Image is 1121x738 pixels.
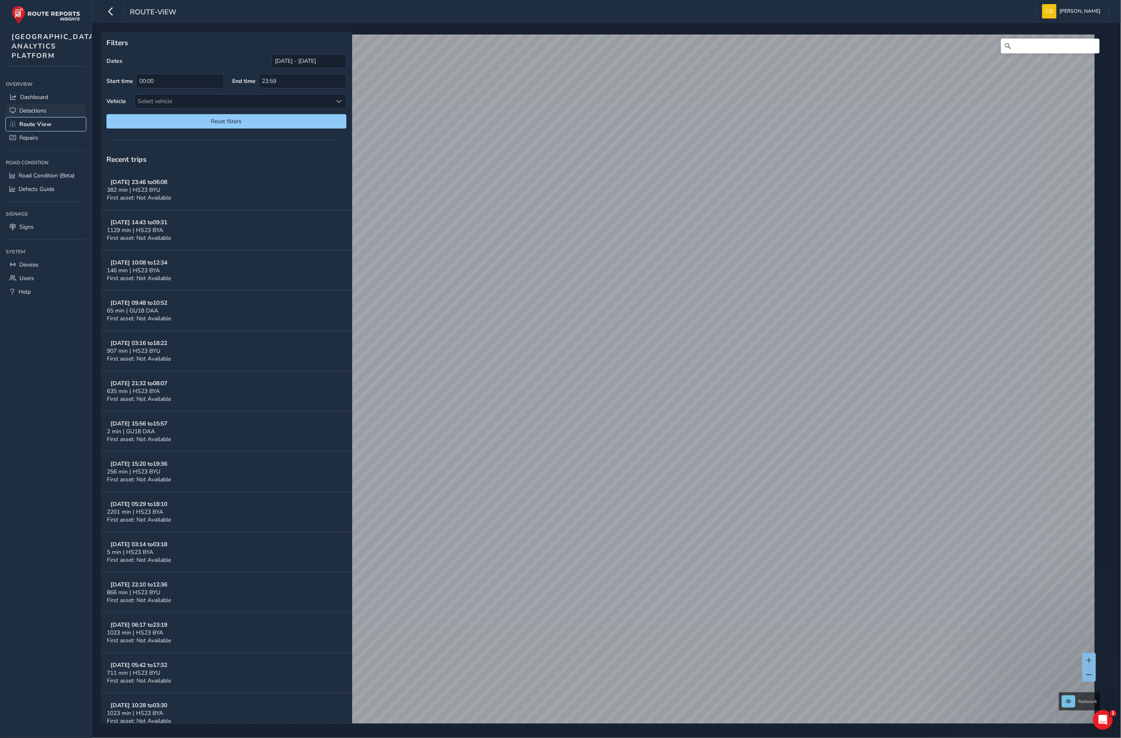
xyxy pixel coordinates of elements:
[101,251,352,291] button: [DATE] 10:08 to12:34146 min | HS23 BYAFirst asset: Not Available
[111,581,167,589] strong: [DATE] 22:10 to 12:36
[106,77,133,85] label: Start time
[111,540,167,548] strong: [DATE] 03:14 to 03:18
[104,34,1095,733] canvas: Map
[106,57,122,65] label: Dates
[6,117,86,131] a: Route View
[101,371,352,412] button: [DATE] 21:32 to08:07635 min | HS23 BYAFirst asset: Not Available
[107,476,171,483] span: First asset: Not Available
[1078,698,1097,705] span: Network
[6,246,86,258] div: System
[6,182,86,196] a: Defects Guide
[107,315,171,322] span: First asset: Not Available
[107,307,158,315] span: 65 min | GU18 DAA
[19,120,51,128] span: Route View
[111,420,167,428] strong: [DATE] 15:56 to 15:57
[19,223,34,231] span: Signs
[111,500,167,508] strong: [DATE] 05:29 to 18:10
[107,435,171,443] span: First asset: Not Available
[107,186,160,194] span: 382 min | HS23 BYU
[107,629,163,637] span: 1023 min | HS23 BYA
[101,572,352,613] button: [DATE] 22:10 to12:36866 min | HS23 BYUFirst asset: Not Available
[19,274,34,282] span: Users
[1042,4,1103,18] button: [PERSON_NAME]
[107,428,155,435] span: 2 min | GU18 DAA
[107,387,160,395] span: 635 min | HS23 BYA
[6,208,86,220] div: Signage
[6,90,86,104] a: Dashboard
[107,717,171,725] span: First asset: Not Available
[18,185,54,193] span: Defects Guide
[107,589,160,596] span: 866 min | HS23 BYU
[111,379,167,387] strong: [DATE] 21:32 to 08:07
[12,6,80,24] img: rr logo
[111,339,167,347] strong: [DATE] 03:16 to 18:22
[113,117,340,125] span: Reset filters
[107,709,163,717] span: 1023 min | HS23 BYA
[107,556,171,564] span: First asset: Not Available
[101,613,352,653] button: [DATE] 06:17 to23:191023 min | HS23 BYAFirst asset: Not Available
[107,468,160,476] span: 256 min | HS23 BYU
[135,94,332,108] div: Select vehicle
[111,259,167,267] strong: [DATE] 10:08 to 12:34
[19,261,39,269] span: Devices
[18,288,31,296] span: Help
[101,412,352,452] button: [DATE] 15:56 to15:572 min | GU18 DAAFirst asset: Not Available
[101,291,352,331] button: [DATE] 09:48 to10:5265 min | GU18 DAAFirst asset: Not Available
[107,508,163,516] span: 2201 min | HS23 BYA
[101,170,352,210] button: [DATE] 23:46 to06:08382 min | HS23 BYUFirst asset: Not Available
[101,331,352,371] button: [DATE] 03:16 to18:22907 min | HS23 BYUFirst asset: Not Available
[1093,710,1113,730] iframe: Intercom live chat
[107,234,171,242] span: First asset: Not Available
[106,97,126,105] label: Vehicle
[107,548,153,556] span: 5 min | HS23 BYA
[111,621,167,629] strong: [DATE] 06:17 to 23:19
[1110,710,1116,717] span: 1
[106,154,147,164] span: Recent trips
[101,653,352,693] button: [DATE] 05:42 to17:32711 min | HS23 BYUFirst asset: Not Available
[106,114,346,129] button: Reset filters
[18,172,74,179] span: Road Condition (Beta)
[130,7,176,18] span: route-view
[107,274,171,282] span: First asset: Not Available
[107,347,160,355] span: 907 min | HS23 BYU
[107,669,160,677] span: 711 min | HS23 BYU
[6,285,86,299] a: Help
[6,169,86,182] a: Road Condition (Beta)
[107,516,171,524] span: First asset: Not Available
[19,107,46,115] span: Detections
[106,37,346,48] p: Filters
[6,131,86,145] a: Repairs
[6,78,86,90] div: Overview
[107,596,171,604] span: First asset: Not Available
[101,532,352,572] button: [DATE] 03:14 to03:185 min | HS23 BYAFirst asset: Not Available
[107,355,171,363] span: First asset: Not Available
[6,104,86,117] a: Detections
[101,452,352,492] button: [DATE] 15:20 to19:36256 min | HS23 BYUFirst asset: Not Available
[107,267,160,274] span: 146 min | HS23 BYA
[6,156,86,169] div: Road Condition
[1042,4,1056,18] img: diamond-layout
[107,226,163,234] span: 1129 min | HS23 BYA
[111,178,167,186] strong: [DATE] 23:46 to 06:08
[107,194,171,202] span: First asset: Not Available
[6,271,86,285] a: Users
[12,32,98,60] span: [GEOGRAPHIC_DATA] ANALYTICS PLATFORM
[6,258,86,271] a: Devices
[101,492,352,532] button: [DATE] 05:29 to18:102201 min | HS23 BYAFirst asset: Not Available
[111,460,167,468] strong: [DATE] 15:20 to 19:36
[1059,4,1100,18] span: [PERSON_NAME]
[6,220,86,234] a: Signs
[107,395,171,403] span: First asset: Not Available
[1001,39,1100,53] input: Search
[111,661,167,669] strong: [DATE] 05:42 to 17:32
[111,299,167,307] strong: [DATE] 09:48 to 10:52
[107,637,171,644] span: First asset: Not Available
[232,77,256,85] label: End time
[101,210,352,251] button: [DATE] 14:43 to09:311129 min | HS23 BYAFirst asset: Not Available
[20,93,48,101] span: Dashboard
[111,218,167,226] strong: [DATE] 14:43 to 09:31
[111,701,167,709] strong: [DATE] 10:28 to 03:30
[19,134,38,142] span: Repairs
[101,693,352,733] button: [DATE] 10:28 to03:301023 min | HS23 BYAFirst asset: Not Available
[107,677,171,685] span: First asset: Not Available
